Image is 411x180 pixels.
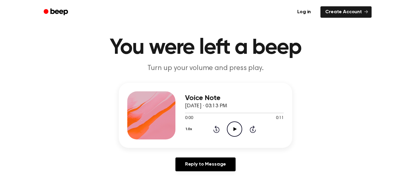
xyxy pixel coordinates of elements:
[185,94,284,102] h3: Voice Note
[185,103,227,109] span: [DATE] · 03:13 PM
[90,63,321,73] p: Turn up your volume and press play.
[185,124,194,134] button: 1.0x
[276,115,284,121] span: 0:11
[175,157,236,171] a: Reply to Message
[320,6,372,18] a: Create Account
[51,37,360,59] h1: You were left a beep
[39,6,73,18] a: Beep
[291,5,317,19] a: Log in
[185,115,193,121] span: 0:00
